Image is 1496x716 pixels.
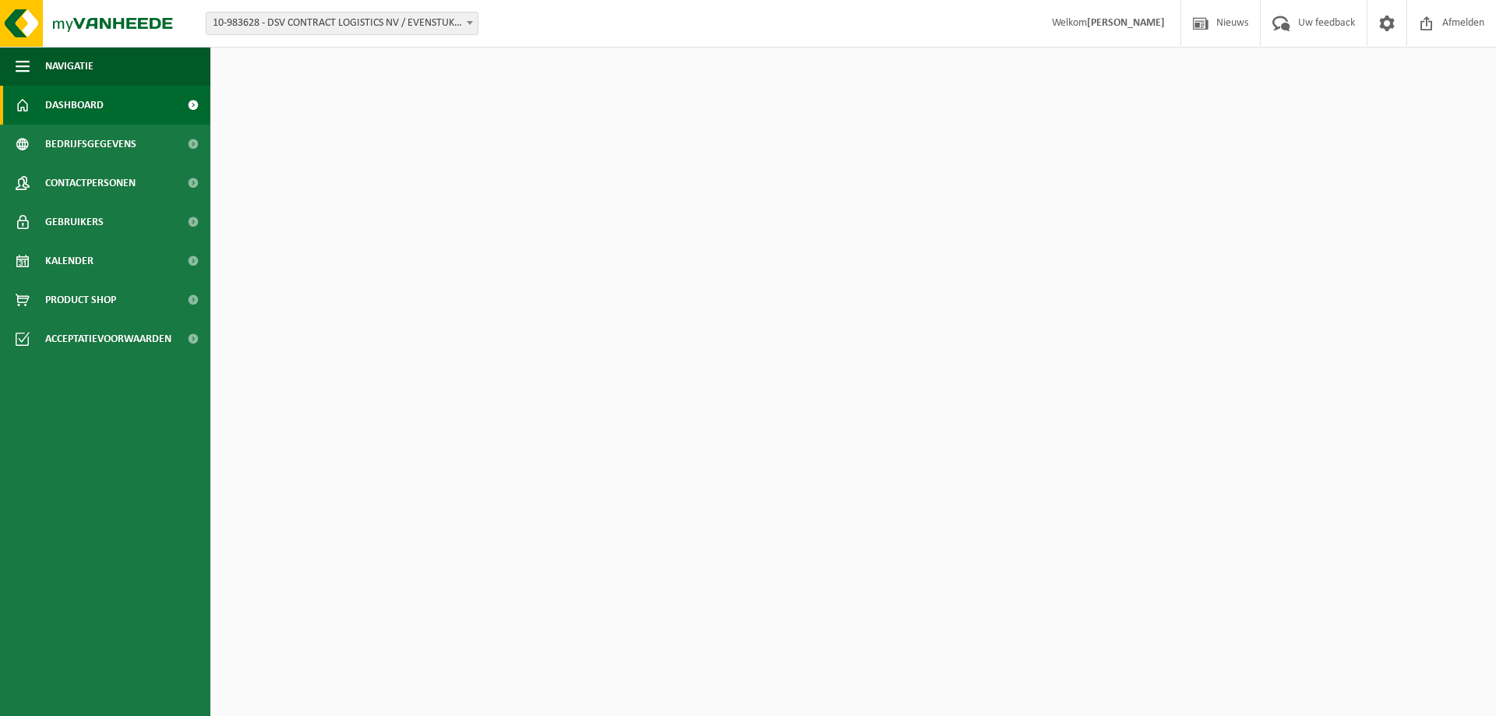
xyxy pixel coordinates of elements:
[45,319,171,358] span: Acceptatievoorwaarden
[45,47,93,86] span: Navigatie
[206,12,478,35] span: 10-983628 - DSV CONTRACT LOGISTICS NV / EVENSTUK - DESTELDONK
[45,203,104,242] span: Gebruikers
[45,125,136,164] span: Bedrijfsgegevens
[45,86,104,125] span: Dashboard
[206,12,478,34] span: 10-983628 - DSV CONTRACT LOGISTICS NV / EVENSTUK - DESTELDONK
[45,242,93,280] span: Kalender
[45,164,136,203] span: Contactpersonen
[45,280,116,319] span: Product Shop
[1087,17,1165,29] strong: [PERSON_NAME]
